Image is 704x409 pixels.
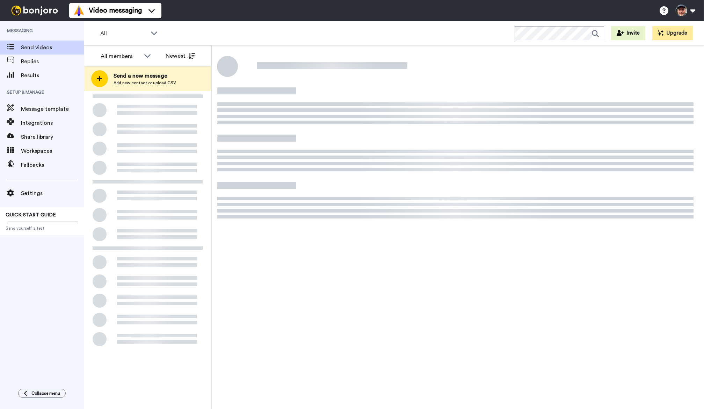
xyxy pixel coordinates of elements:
[21,147,84,155] span: Workspaces
[18,389,66,398] button: Collapse menu
[73,5,85,16] img: vm-color.svg
[160,49,201,63] button: Newest
[21,133,84,141] span: Share library
[21,71,84,80] span: Results
[21,105,84,113] span: Message template
[6,213,56,217] span: QUICK START GUIDE
[652,26,693,40] button: Upgrade
[21,43,84,52] span: Send videos
[101,52,140,60] div: All members
[21,189,84,198] span: Settings
[611,26,645,40] button: Invite
[31,390,60,396] span: Collapse menu
[114,72,176,80] span: Send a new message
[8,6,61,15] img: bj-logo-header-white.svg
[6,225,78,231] span: Send yourself a test
[114,80,176,86] span: Add new contact or upload CSV
[89,6,142,15] span: Video messaging
[21,161,84,169] span: Fallbacks
[100,29,147,38] span: All
[21,119,84,127] span: Integrations
[21,57,84,66] span: Replies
